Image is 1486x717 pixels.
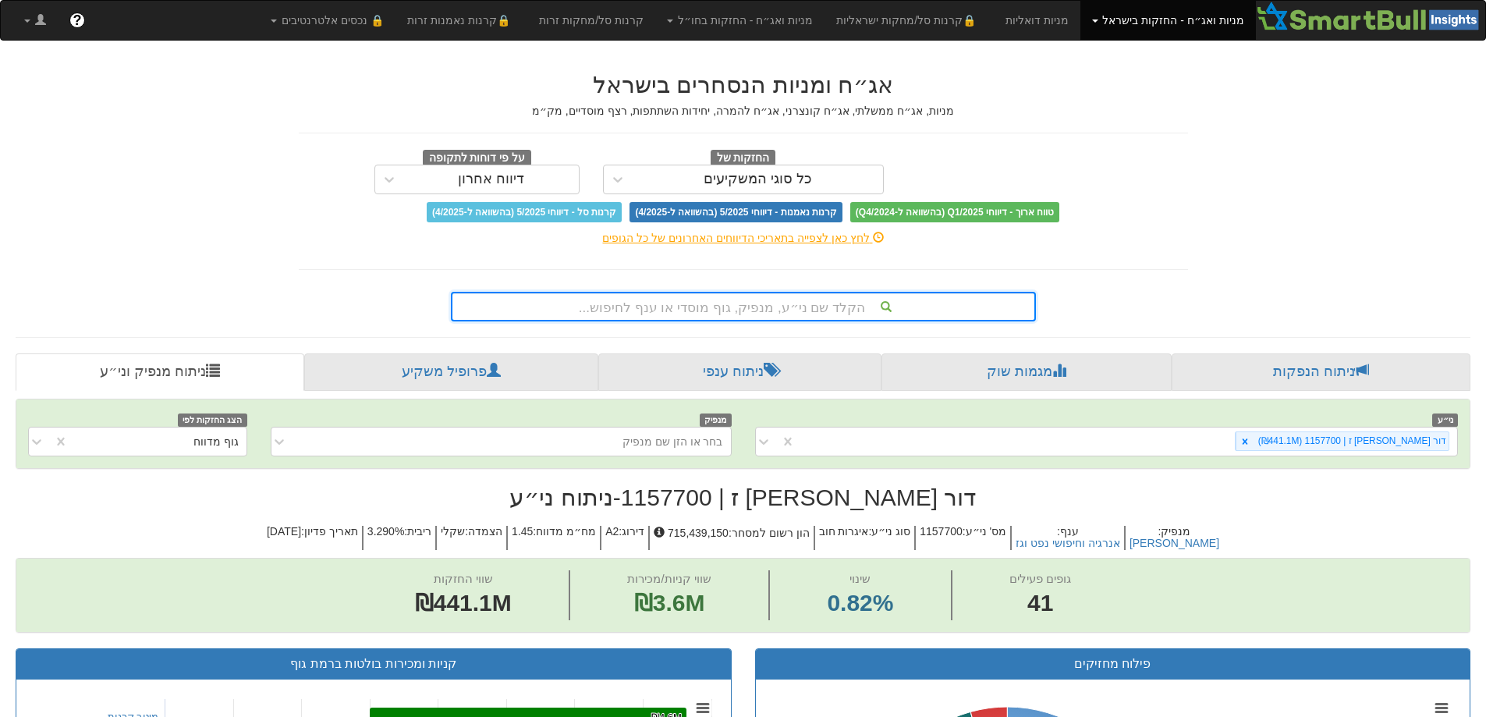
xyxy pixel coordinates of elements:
h5: ענף : [1010,526,1124,550]
span: החזקות של [711,150,776,167]
h3: פילוח מחזיקים [768,657,1459,671]
span: שווי החזקות [434,572,493,585]
div: גוף מדווח [193,434,239,449]
img: Smartbull [1256,1,1485,32]
span: הצג החזקות לפי [178,414,246,427]
a: מניות ואג״ח - החזקות בחו״ל [655,1,825,40]
h5: סוג ני״ע : איגרות חוב [814,526,915,550]
span: שווי קניות/מכירות [627,572,711,585]
span: ₪441.1M [415,590,512,616]
a: מניות דואליות [994,1,1080,40]
h5: מח״מ מדווח : 1.45 [506,526,600,550]
a: מגמות שוק [881,353,1171,391]
span: שינוי [849,572,871,585]
a: מניות ואג״ח - החזקות בישראל [1080,1,1256,40]
button: [PERSON_NAME] [1130,538,1219,549]
a: 🔒קרנות נאמנות זרות [395,1,528,40]
a: 🔒 נכסים אלטרנטיבים [259,1,395,40]
span: ני״ע [1432,414,1458,427]
h3: קניות ומכירות בולטות ברמת גוף [28,657,719,671]
h2: אג״ח ומניות הנסחרים בישראל [299,72,1188,98]
span: 41 [1009,587,1071,620]
a: ניתוח ענפי [598,353,881,391]
button: אנרגיה וחיפושי נפט וגז [1016,538,1120,549]
h5: הצמדה : שקלי [435,526,506,550]
span: על פי דוחות לתקופה [423,150,531,167]
h5: מס' ני״ע : 1157700 [914,526,1010,550]
a: ? [58,1,97,40]
span: קרנות נאמנות - דיווחי 5/2025 (בהשוואה ל-4/2025) [630,202,842,222]
a: פרופיל משקיע [304,353,598,391]
span: מנפיק [700,414,732,427]
div: דור [PERSON_NAME] ז | 1157700 (₪441.1M) [1254,432,1449,450]
div: בחר או הזן שם מנפיק [622,434,723,449]
span: קרנות סל - דיווחי 5/2025 (בהשוואה ל-4/2025) [427,202,622,222]
h5: דירוג : A2 [600,526,648,550]
a: קרנות סל/מחקות זרות [527,1,655,40]
span: ₪3.6M [634,590,705,616]
a: ניתוח מנפיק וני״ע [16,353,304,391]
span: 0.82% [827,587,893,620]
a: ניתוח הנפקות [1172,353,1470,391]
div: כל סוגי המשקיעים [704,172,812,187]
span: טווח ארוך - דיווחי Q1/2025 (בהשוואה ל-Q4/2024) [850,202,1059,222]
span: גופים פעילים [1009,572,1071,585]
span: ? [73,12,81,28]
h5: תאריך פדיון : [DATE] [263,526,362,550]
div: לחץ כאן לצפייה בתאריכי הדיווחים האחרונים של כל הגופים [287,230,1200,246]
h5: ריבית : 3.290% [362,526,435,550]
div: הקלד שם ני״ע, מנפיק, גוף מוסדי או ענף לחיפוש... [452,293,1034,320]
h2: דור [PERSON_NAME] ז | 1157700 - ניתוח ני״ע [16,485,1470,510]
h5: מניות, אג״ח ממשלתי, אג״ח קונצרני, אג״ח להמרה, יחידות השתתפות, רצף מוסדיים, מק״מ [299,105,1188,117]
h5: הון רשום למסחר : 715,439,150 [648,526,813,550]
div: דיווח אחרון [458,172,524,187]
a: 🔒קרנות סל/מחקות ישראליות [825,1,993,40]
h5: מנפיק : [1124,526,1223,550]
